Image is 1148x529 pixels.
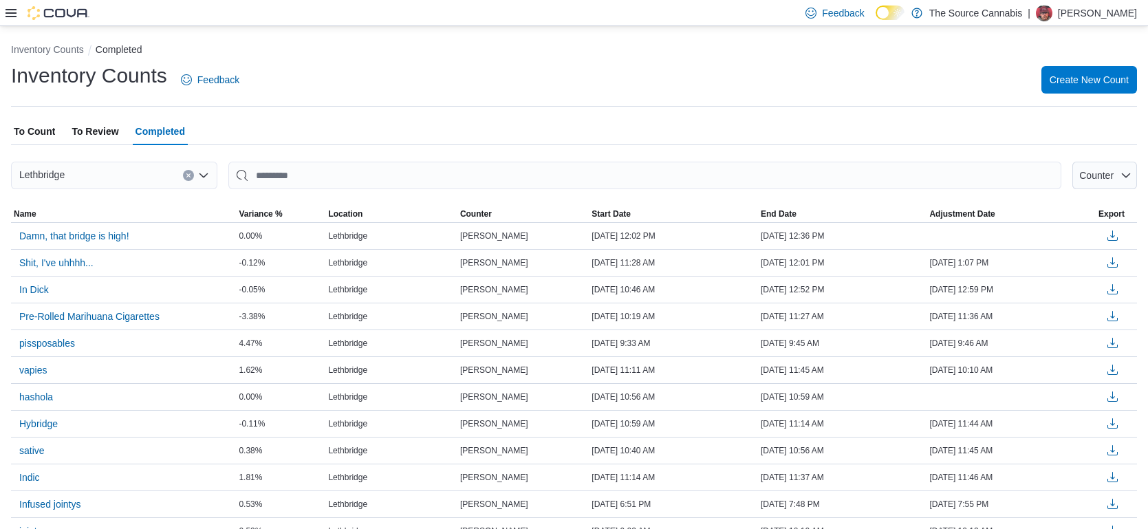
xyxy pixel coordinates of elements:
button: Location [325,206,457,222]
nav: An example of EuiBreadcrumbs [11,43,1137,59]
button: In Dick [14,279,54,300]
h1: Inventory Counts [11,62,167,89]
button: Infused jointys [14,494,87,515]
span: Shit, I've uhhhh... [19,256,94,270]
span: [PERSON_NAME] [460,338,528,349]
div: [DATE] 12:01 PM [758,255,927,271]
div: 0.53% [236,496,325,512]
p: | [1028,5,1030,21]
div: 0.00% [236,389,325,405]
span: [PERSON_NAME] [460,230,528,241]
div: [DATE] 10:56 AM [589,389,758,405]
div: [DATE] 11:28 AM [589,255,758,271]
div: 1.81% [236,469,325,486]
div: [DATE] 10:46 AM [589,281,758,298]
div: -0.11% [236,415,325,432]
div: Lethbridge [325,469,457,486]
button: End Date [758,206,927,222]
div: [DATE] 10:19 AM [589,308,758,325]
div: [DATE] 7:55 PM [927,496,1096,512]
span: Counter [1079,170,1114,181]
span: In Dick [19,283,49,296]
div: Lethbridge [325,389,457,405]
span: Feedback [197,73,239,87]
span: [PERSON_NAME] [460,257,528,268]
div: Lethbridge [325,308,457,325]
button: Clear input [183,170,194,181]
div: [DATE] 12:59 PM [927,281,1096,298]
span: [PERSON_NAME] [460,418,528,429]
div: [DATE] 9:45 AM [758,335,927,352]
div: Lethbridge [325,335,457,352]
div: [DATE] 11:11 AM [589,362,758,378]
span: Counter [460,208,492,219]
button: Start Date [589,206,758,222]
div: [DATE] 11:44 AM [927,415,1096,432]
span: Infused jointys [19,497,81,511]
span: [PERSON_NAME] [460,391,528,402]
button: hashola [14,387,58,407]
button: Counter [1072,162,1137,189]
button: sative [14,440,50,461]
span: [PERSON_NAME] [460,284,528,295]
span: Create New Count [1050,73,1129,87]
span: [PERSON_NAME] [460,311,528,322]
div: 1.62% [236,362,325,378]
span: Damn, that bridge is high! [19,229,129,243]
div: [DATE] 10:10 AM [927,362,1096,378]
div: [DATE] 9:33 AM [589,335,758,352]
div: [DATE] 11:37 AM [758,469,927,486]
span: pissposables [19,336,75,350]
button: Damn, that bridge is high! [14,226,135,246]
button: Adjustment Date [927,206,1096,222]
span: sative [19,444,45,457]
div: Lethbridge [325,415,457,432]
div: Lethbridge [325,496,457,512]
div: Lethbridge [325,281,457,298]
span: Name [14,208,36,219]
div: [DATE] 11:14 AM [758,415,927,432]
div: [DATE] 11:36 AM [927,308,1096,325]
span: [PERSON_NAME] [460,472,528,483]
button: Inventory Counts [11,44,84,55]
span: Lethbridge [19,166,65,183]
div: [DATE] 12:52 PM [758,281,927,298]
p: The Source Cannabis [929,5,1022,21]
div: [DATE] 9:46 AM [927,335,1096,352]
button: pissposables [14,333,80,354]
span: Pre-Rolled Marihuana Cigarettes [19,310,160,323]
p: [PERSON_NAME] [1058,5,1137,21]
button: vapies [14,360,52,380]
div: Levi Tolman [1036,5,1052,21]
span: Start Date [592,208,631,219]
div: 0.00% [236,228,325,244]
img: Cova [28,6,89,20]
span: [PERSON_NAME] [460,499,528,510]
div: [DATE] 11:45 AM [927,442,1096,459]
button: Variance % [236,206,325,222]
button: Open list of options [198,170,209,181]
button: Indic [14,467,45,488]
button: Name [11,206,236,222]
button: Hybridge [14,413,63,434]
div: [DATE] 10:59 AM [589,415,758,432]
span: Export [1098,208,1125,219]
span: Adjustment Date [929,208,995,219]
div: Lethbridge [325,442,457,459]
span: [PERSON_NAME] [460,365,528,376]
span: Feedback [822,6,864,20]
div: 0.38% [236,442,325,459]
span: To Review [72,118,118,145]
div: [DATE] 11:27 AM [758,308,927,325]
a: Feedback [175,66,245,94]
span: Indic [19,471,40,484]
span: [PERSON_NAME] [460,445,528,456]
div: [DATE] 10:56 AM [758,442,927,459]
button: Counter [457,206,589,222]
div: [DATE] 1:07 PM [927,255,1096,271]
div: [DATE] 6:51 PM [589,496,758,512]
div: [DATE] 7:48 PM [758,496,927,512]
span: To Count [14,118,55,145]
div: [DATE] 11:46 AM [927,469,1096,486]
